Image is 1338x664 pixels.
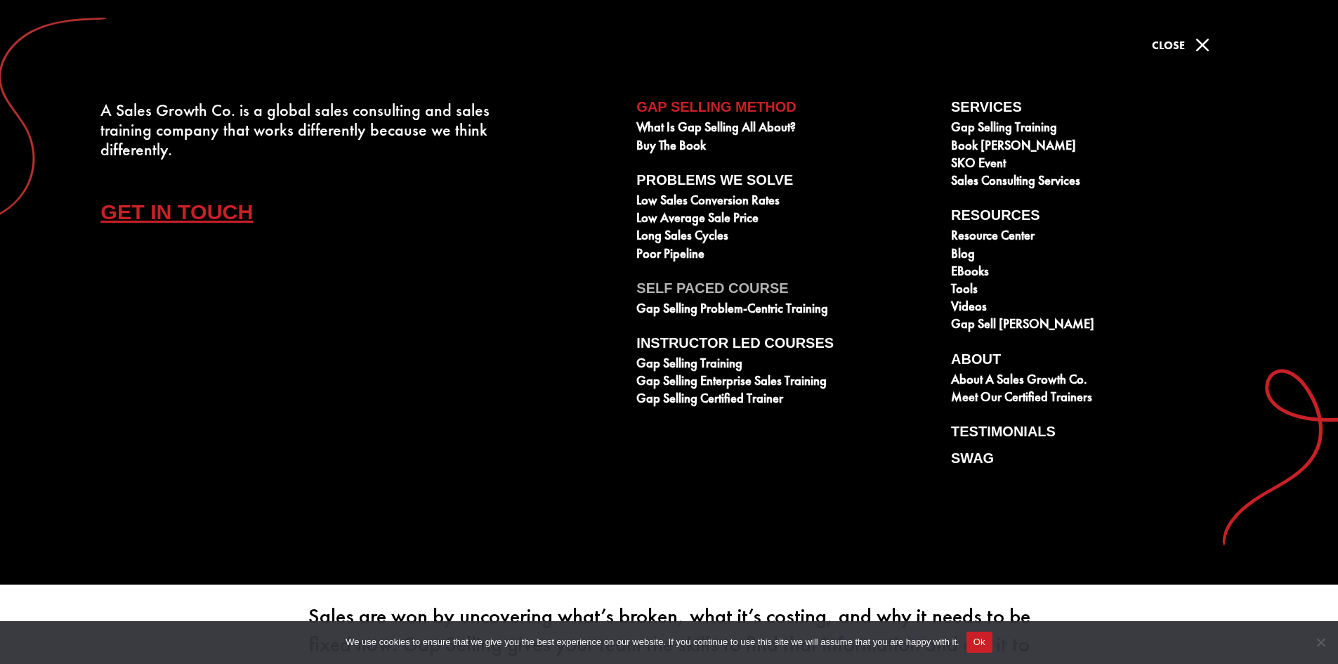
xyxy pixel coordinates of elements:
a: Long Sales Cycles [636,228,936,246]
a: Poor Pipeline [636,247,936,264]
a: Meet our Certified Trainers [951,390,1250,408]
a: eBooks [951,264,1250,282]
a: Tools [951,282,1250,299]
a: Buy The Book [636,138,936,156]
a: Low Average Sale Price [636,211,936,228]
a: Testimonials [951,424,1250,445]
a: Videos [951,299,1250,317]
a: About A Sales Growth Co. [951,372,1250,390]
a: Resource Center [951,228,1250,246]
a: Book [PERSON_NAME] [951,138,1250,156]
button: Ok [966,632,992,653]
span: Close [1152,38,1185,53]
a: What is Gap Selling all about? [636,120,936,138]
a: Blog [951,247,1250,264]
a: Get In Touch [100,188,275,237]
a: Gap Selling Enterprise Sales Training [636,374,936,391]
div: A Sales Growth Co. is a global sales consulting and sales training company that works differently... [100,100,500,160]
a: Low Sales Conversion Rates [636,193,936,211]
a: Gap Sell [PERSON_NAME] [951,317,1250,334]
a: Gap Selling Training [636,356,936,374]
a: Gap Selling Problem-Centric Training [636,301,936,319]
a: Gap Selling Certified Trainer [636,391,936,409]
a: Resources [951,207,1250,228]
a: Services [951,99,1250,120]
a: Gap Selling Training [951,120,1250,138]
a: Sales Consulting Services [951,174,1250,191]
a: Problems We Solve [636,172,936,193]
a: About [951,351,1250,372]
a: SKO Event [951,156,1250,174]
a: Instructor Led Courses [636,335,936,356]
span: No [1313,635,1327,649]
a: Swag [951,450,1250,471]
span: M [1188,31,1216,59]
span: We use cookies to ensure that we give you the best experience on our website. If you continue to ... [346,635,959,649]
a: Gap Selling Method [636,99,936,120]
a: Self Paced Course [636,280,936,301]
